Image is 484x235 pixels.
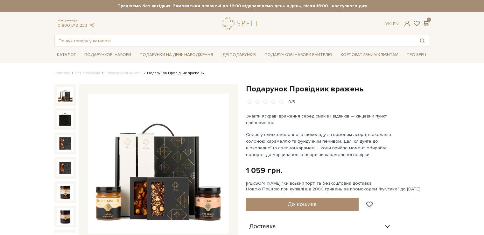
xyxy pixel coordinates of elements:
[391,21,392,26] span: |
[404,50,430,60] a: Про Spell
[58,23,87,28] a: 0 800 319 233
[57,135,74,152] img: Подарунок Провідник вражень
[288,201,317,208] span: До кошика
[249,224,276,230] span: Доставка
[385,21,399,27] div: Ук
[246,166,283,175] div: 1 059 грн.
[82,50,134,60] a: Подарункові набори
[57,208,74,225] img: Подарунок Провідник вражень
[57,111,74,127] img: Подарунок Провідник вражень
[54,50,79,60] a: Каталог
[75,71,100,75] a: Вся продукція
[415,35,430,46] button: Пошук товару у каталозі
[143,70,204,76] li: Подарунок Провідник вражень
[54,71,70,75] a: Головна
[55,35,415,46] input: Пошук товару у каталозі
[288,99,295,105] div: 0/5
[246,198,359,211] button: До кошика
[246,181,430,192] div: [PERSON_NAME] "Київський торт" та безкоштовна доставка Новою Поштою при купівлі від 2000 гривень ...
[262,49,335,60] a: Подарункові набори Вчителю
[54,3,430,9] strong: Працюємо без вихідних. Замовлення оплачені до 16:00 відправляємо день в день, після 16:00 - насту...
[57,160,74,176] img: Подарунок Провідник вражень
[58,18,95,23] span: Консультація:
[89,23,95,28] a: telegram
[222,17,262,30] a: logo
[57,87,74,103] img: Подарунок Провідник вражень
[246,131,395,158] p: Спершу плитка молочного шоколаду з горіховим асорті, шоколад з солоною карамеллю та фундучним печ...
[338,50,401,60] a: Корпоративним клієнтам
[105,71,143,75] a: Подарункові набори
[137,50,215,60] a: Подарунки на День народження
[246,84,430,94] h1: Подарунок Провідник вражень
[57,184,74,200] img: Подарунок Провідник вражень
[88,94,229,234] img: Подарунок Провідник вражень
[219,50,258,60] a: Ідеї подарунків
[246,113,395,126] p: Знайти яскраві враження серед смаків і відтінків — кінцевий пункт призначення.
[393,21,399,26] a: En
